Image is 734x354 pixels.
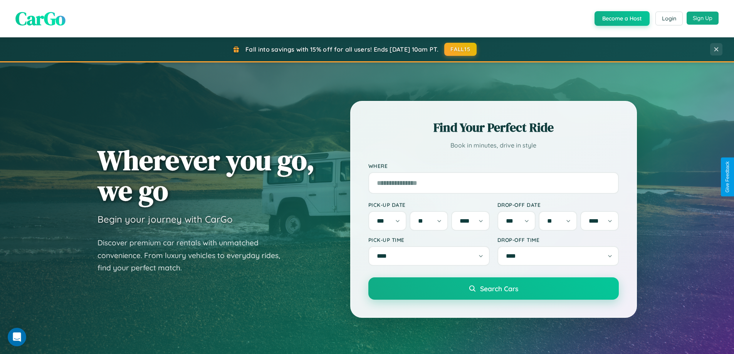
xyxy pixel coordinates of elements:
label: Drop-off Date [497,201,619,208]
label: Where [368,163,619,169]
button: Login [655,12,683,25]
button: Sign Up [687,12,719,25]
h1: Wherever you go, we go [97,145,315,206]
span: Search Cars [480,284,518,293]
button: Search Cars [368,277,619,300]
h3: Begin your journey with CarGo [97,213,233,225]
span: Fall into savings with 15% off for all users! Ends [DATE] 10am PT. [245,45,438,53]
label: Drop-off Time [497,237,619,243]
p: Discover premium car rentals with unmatched convenience. From luxury vehicles to everyday rides, ... [97,237,290,274]
div: Give Feedback [725,161,730,193]
button: FALL15 [444,43,477,56]
label: Pick-up Date [368,201,490,208]
div: Open Intercom Messenger [8,328,26,346]
span: CarGo [15,6,66,31]
h2: Find Your Perfect Ride [368,119,619,136]
p: Book in minutes, drive in style [368,140,619,151]
button: Become a Host [595,11,650,26]
label: Pick-up Time [368,237,490,243]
